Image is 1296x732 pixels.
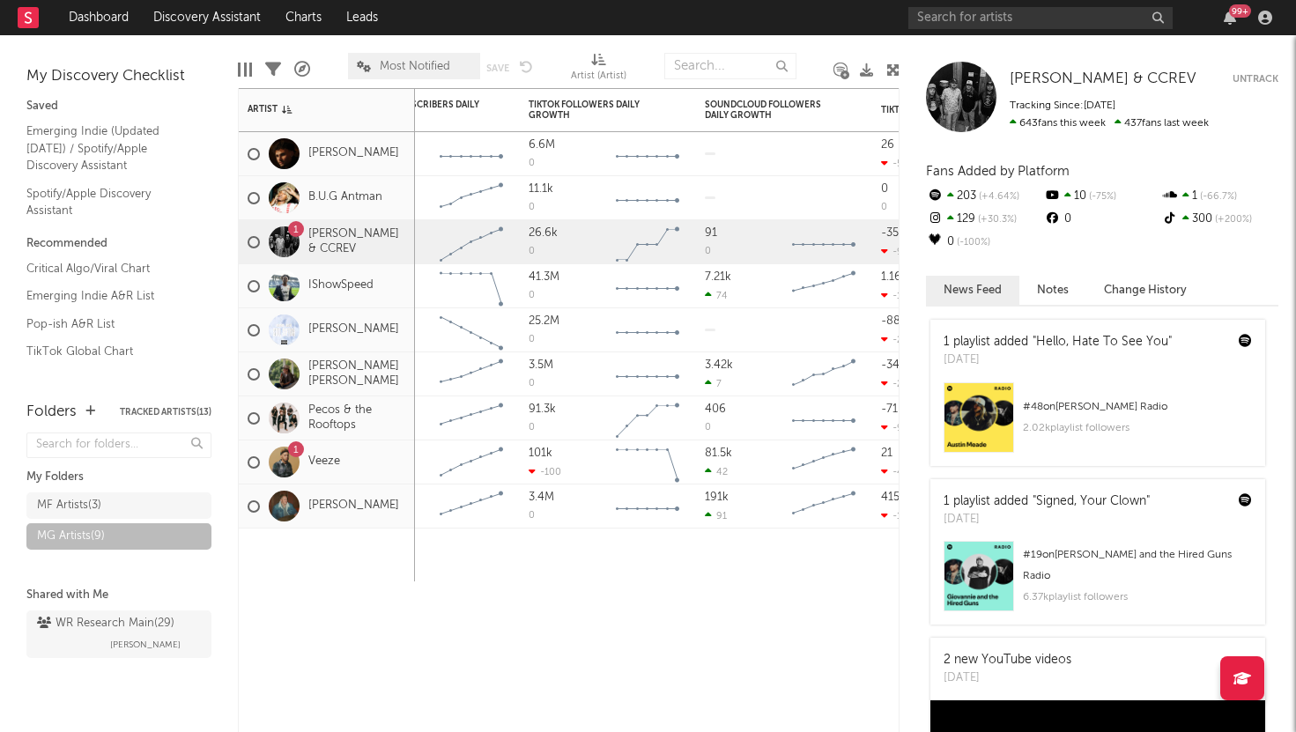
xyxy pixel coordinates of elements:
a: Veeze [308,455,340,470]
div: 1 playlist added [944,333,1172,351]
div: YouTube Subscribers Daily Growth [352,100,485,121]
button: Notes [1019,276,1086,305]
div: 0 [529,291,535,300]
div: 91 [705,510,727,521]
a: Emerging Indie A&R List [26,286,194,306]
span: 437 fans last week [1010,118,1209,129]
div: 2.02k playlist followers [1023,418,1252,439]
span: -100 % [954,238,990,248]
div: 1 playlist added [944,492,1150,511]
div: 0 [529,203,535,212]
button: Undo the changes to the current view. [520,58,533,74]
input: Search... [664,53,796,79]
svg: Chart title [784,220,863,264]
a: IShowSpeed [308,278,374,293]
div: 1.16k [881,271,907,283]
svg: Chart title [432,264,511,308]
svg: Chart title [784,484,863,529]
a: Emerging Indie (Updated [DATE]) / Spotify/Apple Discovery Assistant [26,122,194,175]
span: +200 % [1212,215,1252,225]
div: # 48 on [PERSON_NAME] Radio [1023,396,1252,418]
input: Search for folders... [26,433,211,458]
a: MG Artists(9) [26,523,211,550]
span: Most Notified [380,61,450,72]
svg: Chart title [608,308,687,352]
div: 1 [1161,185,1278,208]
svg: Chart title [432,132,511,176]
svg: Chart title [608,484,687,529]
span: 643 fans this week [1010,118,1106,129]
svg: Chart title [432,440,511,484]
a: [PERSON_NAME] [308,322,399,337]
svg: Chart title [432,396,511,440]
div: 2 new YouTube videos [944,651,1071,669]
div: # 19 on [PERSON_NAME] and the Hired Guns Radio [1023,544,1252,587]
a: Pecos & the Rooftops [308,403,406,433]
svg: Chart title [432,484,511,529]
div: 129 [926,208,1043,231]
button: Save [486,63,509,73]
div: A&R Pipeline [294,44,310,95]
div: 0 [705,247,711,256]
div: 0 [529,379,535,388]
div: -52 [881,158,907,169]
div: -201 [881,334,913,345]
a: #19on[PERSON_NAME] and the Hired Guns Radio6.37kplaylist followers [930,541,1265,625]
span: Tracking Since: [DATE] [1010,100,1115,111]
a: "Signed, Your Clown" [1033,495,1150,507]
svg: Chart title [608,176,687,220]
div: Edit Columns [238,44,252,95]
span: +30.3 % [975,215,1017,225]
div: 7.21k [705,271,731,283]
svg: Chart title [432,176,511,220]
div: [DATE] [944,669,1071,687]
div: 11.1k [529,183,553,195]
div: My Folders [26,467,211,488]
svg: Chart title [608,220,687,264]
div: 99 + [1229,4,1251,18]
button: Change History [1086,276,1204,305]
div: Shared with Me [26,585,211,606]
div: 101k [529,447,552,459]
div: -407 [881,466,915,477]
div: WR Research Main ( 29 ) [37,613,174,634]
a: Critical Algo/Viral Chart [26,259,194,278]
div: 0 [705,423,711,433]
div: Folders [26,402,77,423]
svg: Chart title [608,352,687,396]
a: Pop-ish A&R List [26,314,194,334]
div: 0 [926,231,1043,254]
svg: Chart title [432,352,511,396]
div: 3.4M [529,492,554,503]
div: -340 [881,359,907,371]
div: MG Artists ( 9 ) [37,526,105,547]
span: -75 % [1086,192,1116,202]
div: 0 [881,203,887,212]
div: My Discovery Checklist [26,66,211,87]
div: [DATE] [944,351,1172,369]
div: Artist (Artist) [571,66,626,87]
a: [PERSON_NAME] & CCREV [1010,70,1196,88]
div: 3.42k [705,359,733,371]
div: 91.3k [529,403,556,415]
span: [PERSON_NAME] [110,634,181,655]
a: [PERSON_NAME] [308,499,399,514]
input: Search for artists [908,7,1173,29]
div: -35 [881,227,899,239]
div: Artist [248,104,380,115]
div: 7 [705,378,722,389]
a: Recommended For You [26,370,194,389]
svg: Chart title [784,264,863,308]
span: +4.64 % [976,192,1019,202]
div: TikTok Followers Daily Growth [529,100,661,121]
div: Saved [26,96,211,117]
svg: Chart title [608,396,687,440]
div: 3.5M [529,359,553,371]
div: 191k [705,492,729,503]
div: Artist (Artist) [571,44,626,95]
button: Tracked Artists(13) [120,408,211,417]
button: Untrack [1233,70,1278,88]
svg: Chart title [784,352,863,396]
div: 6.6M [529,139,555,151]
button: News Feed [926,276,1019,305]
